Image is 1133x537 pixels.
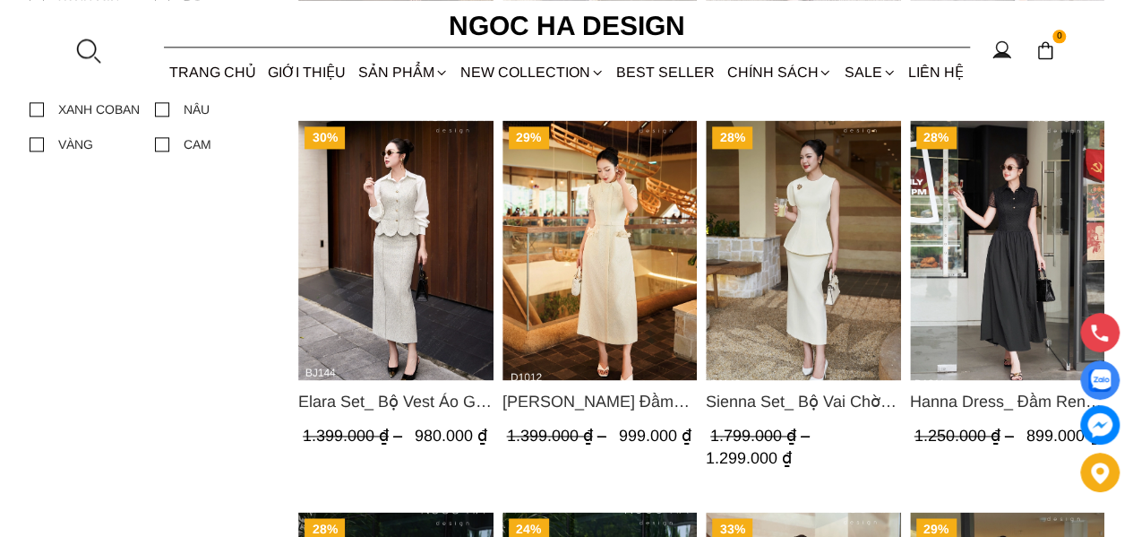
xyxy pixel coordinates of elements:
div: XANH COBAN [58,100,140,119]
a: Product image - Hanna Dress_ Đầm Ren Mix Vải Thô Màu Đen D1011 [909,120,1104,380]
a: Product image - Catherine Dress_ Đầm Ren Đính Hoa Túi Màu Kem D1012 [502,120,697,380]
span: Hanna Dress_ Đầm Ren Mix Vải Thô Màu Đen D1011 [909,389,1104,414]
a: TRANG CHỦ [164,48,262,96]
img: Display image [1088,369,1111,392]
span: 1.299.000 ₫ [706,449,792,467]
a: BEST SELLER [611,48,721,96]
a: Product image - Sienna Set_ Bộ Vai Chờm Bất Đối Xứng Mix Chân Váy Bút Chì BJ143 [706,120,901,380]
a: Link to Elara Set_ Bộ Vest Áo Gile Chân Váy Bút Chì BJ144 [298,389,494,414]
span: Sienna Set_ Bộ Vai Chờm Bất Đối Xứng Mix Chân Váy Bút Chì BJ143 [706,389,901,414]
a: SALE [838,48,902,96]
a: Link to Hanna Dress_ Đầm Ren Mix Vải Thô Màu Đen D1011 [909,389,1104,414]
span: [PERSON_NAME] Đầm Ren Đính Hoa Túi Màu Kem D1012 [502,389,697,414]
a: messenger [1080,405,1120,445]
a: Link to Catherine Dress_ Đầm Ren Đính Hoa Túi Màu Kem D1012 [502,389,697,414]
div: SẢN PHẨM [352,48,454,96]
img: img-CART-ICON-ksit0nf1 [1035,40,1055,60]
span: Elara Set_ Bộ Vest Áo Gile Chân Váy Bút Chì BJ144 [298,389,494,414]
div: NÂU [184,100,210,119]
div: VÀNG [58,134,93,154]
span: 999.000 ₫ [618,427,691,445]
img: Catherine Dress_ Đầm Ren Đính Hoa Túi Màu Kem D1012 [502,120,697,380]
a: Link to Sienna Set_ Bộ Vai Chờm Bất Đối Xứng Mix Chân Váy Bút Chì BJ143 [706,389,901,414]
div: Chính sách [721,48,838,96]
a: NEW COLLECTION [454,48,610,96]
img: Elara Set_ Bộ Vest Áo Gile Chân Váy Bút Chì BJ144 [298,120,494,380]
span: 1.399.000 ₫ [303,427,407,445]
span: 1.250.000 ₫ [914,427,1017,445]
a: Product image - Elara Set_ Bộ Vest Áo Gile Chân Váy Bút Chì BJ144 [298,120,494,380]
a: Display image [1080,360,1120,400]
span: 1.799.000 ₫ [710,427,814,445]
span: 1.399.000 ₫ [506,427,610,445]
span: 899.000 ₫ [1026,427,1098,445]
span: 0 [1052,30,1067,44]
img: Hanna Dress_ Đầm Ren Mix Vải Thô Màu Đen D1011 [909,120,1104,380]
div: CAM [184,134,211,154]
a: Ngoc Ha Design [433,4,701,48]
a: GIỚI THIỆU [262,48,352,96]
span: 980.000 ₫ [415,427,487,445]
a: LIÊN HỆ [902,48,969,96]
img: Sienna Set_ Bộ Vai Chờm Bất Đối Xứng Mix Chân Váy Bút Chì BJ143 [706,120,901,380]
